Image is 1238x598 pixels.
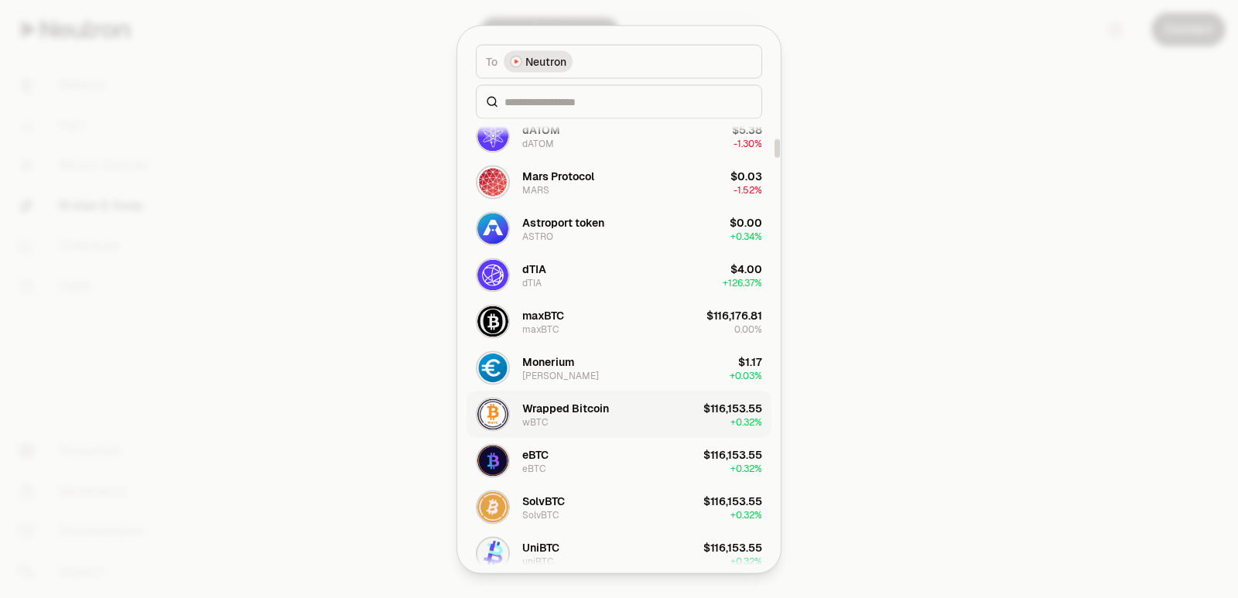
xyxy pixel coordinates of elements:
[467,344,771,391] button: EURe LogoMonerium[PERSON_NAME]$1.17+0.03%
[522,508,559,521] div: SolvBTC
[730,555,762,567] span: + 0.32%
[522,462,545,474] div: eBTC
[511,56,521,66] img: Neutron Logo
[738,354,762,369] div: $1.17
[730,462,762,474] span: + 0.32%
[522,539,559,555] div: UniBTC
[730,369,762,381] span: + 0.03%
[467,112,771,159] button: dATOM LogodATOMdATOM$5.38-1.30%
[703,400,762,415] div: $116,153.55
[730,415,762,428] span: + 0.32%
[467,251,771,298] button: dTIA LogodTIAdTIA$4.00+126.37%
[522,369,599,381] div: [PERSON_NAME]
[477,306,508,337] img: maxBTC Logo
[730,230,762,242] span: + 0.34%
[522,276,542,289] div: dTIA
[522,214,604,230] div: Astroport token
[522,446,549,462] div: eBTC
[522,168,594,183] div: Mars Protocol
[486,53,498,69] span: To
[522,493,565,508] div: SolvBTC
[477,259,508,290] img: dTIA Logo
[734,323,762,335] span: 0.00%
[467,391,771,437] button: wBTC LogoWrapped BitcoinwBTC$116,153.55+0.32%
[522,354,574,369] div: Monerium
[703,539,762,555] div: $116,153.55
[476,44,762,78] button: ToNeutron LogoNeutron
[477,213,508,244] img: ASTRO Logo
[477,166,508,197] img: MARS Logo
[467,205,771,251] button: ASTRO LogoAstroport tokenASTRO$0.00+0.34%
[522,230,553,242] div: ASTRO
[522,555,553,567] div: uniBTC
[730,261,762,276] div: $4.00
[522,307,564,323] div: maxBTC
[730,214,762,230] div: $0.00
[467,298,771,344] button: maxBTC LogomaxBTCmaxBTC$116,176.810.00%
[706,307,762,323] div: $116,176.81
[467,437,771,484] button: eBTC LogoeBTCeBTC$116,153.55+0.32%
[467,530,771,576] button: uniBTC LogoUniBTCuniBTC$116,153.55+0.32%
[734,183,762,196] span: -1.52%
[477,398,508,429] img: wBTC Logo
[477,352,508,383] img: EURe Logo
[703,493,762,508] div: $116,153.55
[467,159,771,205] button: MARS LogoMars ProtocolMARS$0.03-1.52%
[730,168,762,183] div: $0.03
[522,183,549,196] div: MARS
[522,323,559,335] div: maxBTC
[525,53,566,69] span: Neutron
[477,445,508,476] img: eBTC Logo
[522,261,546,276] div: dTIA
[723,276,762,289] span: + 126.37%
[477,120,508,151] img: dATOM Logo
[703,446,762,462] div: $116,153.55
[522,137,554,149] div: dATOM
[477,538,508,569] img: uniBTC Logo
[522,400,609,415] div: Wrapped Bitcoin
[734,137,762,149] span: -1.30%
[730,508,762,521] span: + 0.32%
[477,491,508,522] img: SolvBTC Logo
[467,484,771,530] button: SolvBTC LogoSolvBTCSolvBTC$116,153.55+0.32%
[522,121,560,137] div: dATOM
[732,121,762,137] div: $5.38
[522,415,548,428] div: wBTC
